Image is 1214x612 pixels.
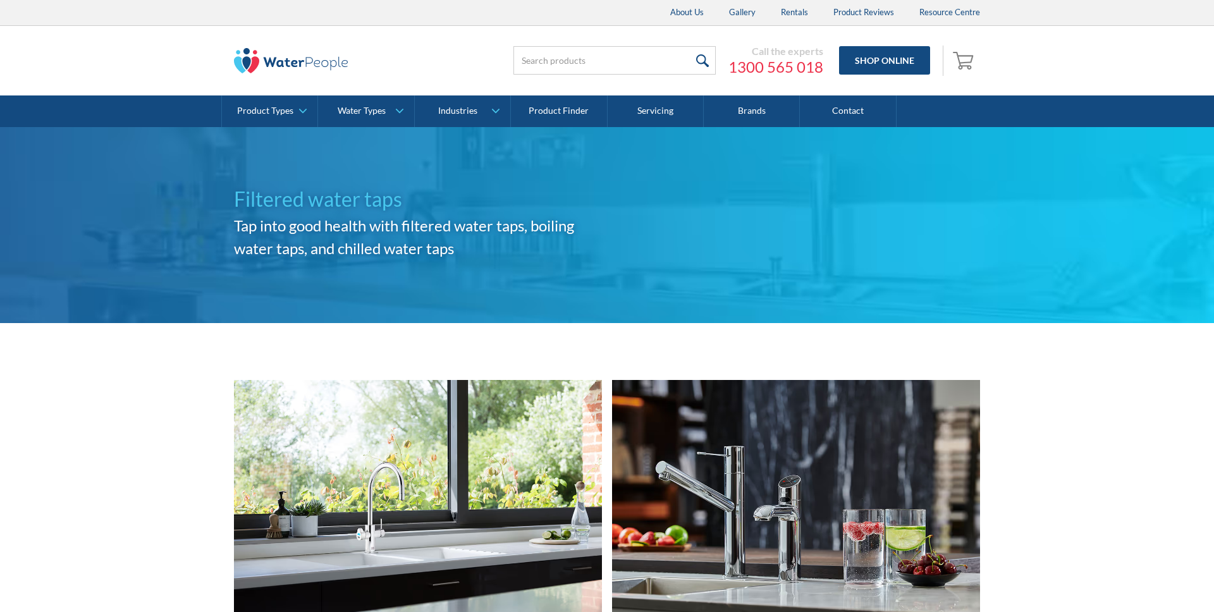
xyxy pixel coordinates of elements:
a: Contact [800,95,896,127]
a: Product Finder [511,95,607,127]
img: The Water People [234,48,348,73]
img: shopping cart [953,50,977,70]
a: Open cart [950,46,980,76]
h1: Filtered water taps [234,184,607,214]
div: Water Types [338,106,386,116]
a: Product Types [222,95,317,127]
input: Search products [513,46,716,75]
div: Industries [438,106,477,116]
div: Call the experts [728,45,823,58]
a: Brands [704,95,800,127]
a: Industries [415,95,510,127]
a: Servicing [608,95,704,127]
a: Water Types [318,95,414,127]
div: Product Types [237,106,293,116]
a: 1300 565 018 [728,58,823,76]
a: Shop Online [839,46,930,75]
h2: Tap into good health with filtered water taps, boiling water taps, and chilled water taps [234,214,607,260]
